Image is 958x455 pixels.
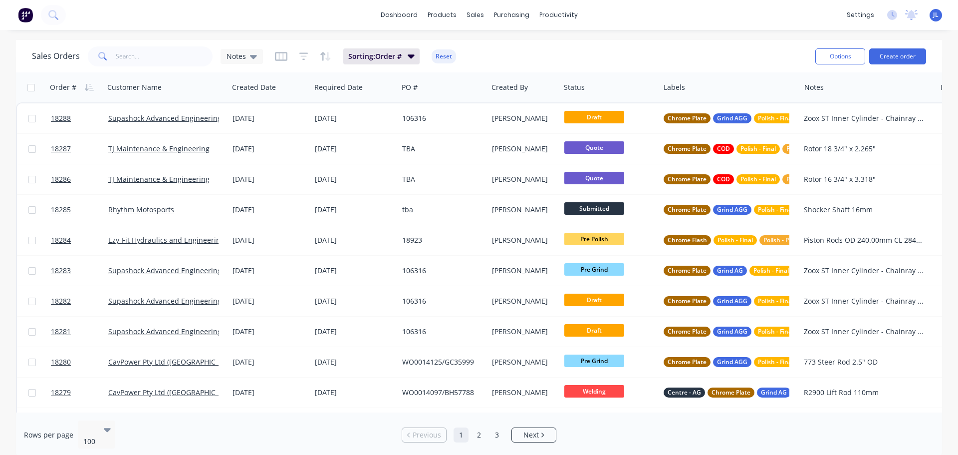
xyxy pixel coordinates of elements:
span: Polish - Pre [763,235,795,245]
span: JL [933,10,939,19]
div: [DATE] [315,205,394,215]
button: Sorting:Order # [343,48,420,64]
a: 18287 [51,134,108,164]
span: Polish - Final [718,235,753,245]
span: Polish - Final [758,205,793,215]
a: dashboard [376,7,423,22]
div: PO # [402,82,418,92]
span: Previous [413,430,441,440]
a: Ezy-Fit Hydraulics and Engineering Group Pty Ltd [108,235,272,245]
span: Draft [564,294,624,306]
span: Chrome Plate [668,174,707,184]
div: [PERSON_NAME] [492,327,553,337]
div: WO0014125/GC35999 [402,357,479,367]
div: [PERSON_NAME] [492,144,553,154]
a: 18288 [51,103,108,133]
span: 18279 [51,388,71,398]
span: Sorting: Order # [348,51,402,61]
span: Grind AGG [717,205,747,215]
div: [PERSON_NAME] [492,174,553,184]
div: 106316 [402,113,479,123]
div: [DATE] [233,235,307,245]
span: Quote [564,141,624,154]
span: Grind AGG [717,327,747,337]
span: 18286 [51,174,71,184]
div: [DATE] [315,296,394,306]
div: productivity [534,7,583,22]
div: TBA [402,144,479,154]
button: Chrome PlateGrind AGGPolish - Final [664,327,839,337]
div: [DATE] [233,388,307,398]
a: Supashock Advanced Engineering - (Dynamic Engineering) [108,327,303,336]
div: 106316 [402,327,479,337]
button: Centre - AGChrome PlateGrind AG [664,388,837,398]
div: [DATE] [315,327,394,337]
span: Chrome Plate [668,144,707,154]
div: Piston Rods OD 240.00mm CL 2840mm SOW: Pre Polish, HCP, Polish ( min chrome thickness 0.004") [804,235,925,245]
a: Rhythm Motosports [108,205,174,214]
div: sales [462,7,489,22]
span: Chrome Plate [668,357,707,367]
span: 18281 [51,327,71,337]
a: Supashock Advanced Engineering - (Dynamic Engineering) [108,296,303,306]
span: 18284 [51,235,71,245]
div: Created Date [232,82,276,92]
div: Zoox ST Inner Cylinder - Chainray Top [804,296,925,306]
span: Polish - Final [758,296,793,306]
a: Supashock Advanced Engineering - (Dynamic Engineering) [108,266,303,275]
div: 106316 [402,296,479,306]
span: 18282 [51,296,71,306]
span: Chrome Plate [668,296,707,306]
span: Rows per page [24,430,73,440]
span: COD [717,174,730,184]
span: Chrome Plate [668,205,707,215]
a: 18280 [51,347,108,377]
div: Created By [491,82,528,92]
div: [DATE] [233,296,307,306]
a: Page 2 [472,428,486,443]
button: Options [815,48,865,64]
div: Required Date [314,82,363,92]
div: 18923 [402,235,479,245]
div: [DATE] [315,266,394,276]
span: Quote [564,172,624,184]
div: [PERSON_NAME] [492,113,553,123]
span: COD [717,144,730,154]
div: settings [842,7,879,22]
div: [DATE] [233,113,307,123]
span: Pre Grind [564,355,624,367]
button: Chrome PlateCODPolish - FinalPolish - Pre [664,174,874,184]
button: Reset [432,49,456,63]
h1: Sales Orders [32,51,80,61]
span: Submitted [564,202,624,215]
span: Chrome Plate [668,327,707,337]
div: tba [402,205,479,215]
span: Welding [564,385,624,398]
span: Polish - Pre [786,174,818,184]
span: Next [523,430,539,440]
div: [DATE] [315,113,394,123]
span: Chrome Flash [668,235,707,245]
a: TJ Maintenance & Engineering [108,174,210,184]
button: Chrome PlateGrind AGGPolish - Final [664,205,797,215]
div: [DATE] [315,235,394,245]
a: Page 3 [489,428,504,443]
div: [DATE] [233,205,307,215]
span: Pre Grind [564,263,624,276]
div: [DATE] [233,327,307,337]
div: [DATE] [315,357,394,367]
div: [DATE] [233,174,307,184]
div: Labels [664,82,685,92]
span: Polish - Final [758,327,793,337]
div: R2900 Lift Rod 110mm [804,388,925,398]
span: Grind AGG [717,357,747,367]
div: Rotor 16 3/4" x 3.318" [804,174,925,184]
button: Create order [869,48,926,64]
img: Factory [18,7,33,22]
div: [DATE] [315,388,394,398]
div: Rotor 18 3/4" x 2.265" [804,144,925,154]
span: Polish - Final [758,113,793,123]
span: Draft [564,324,624,337]
div: products [423,7,462,22]
div: [DATE] [315,144,394,154]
